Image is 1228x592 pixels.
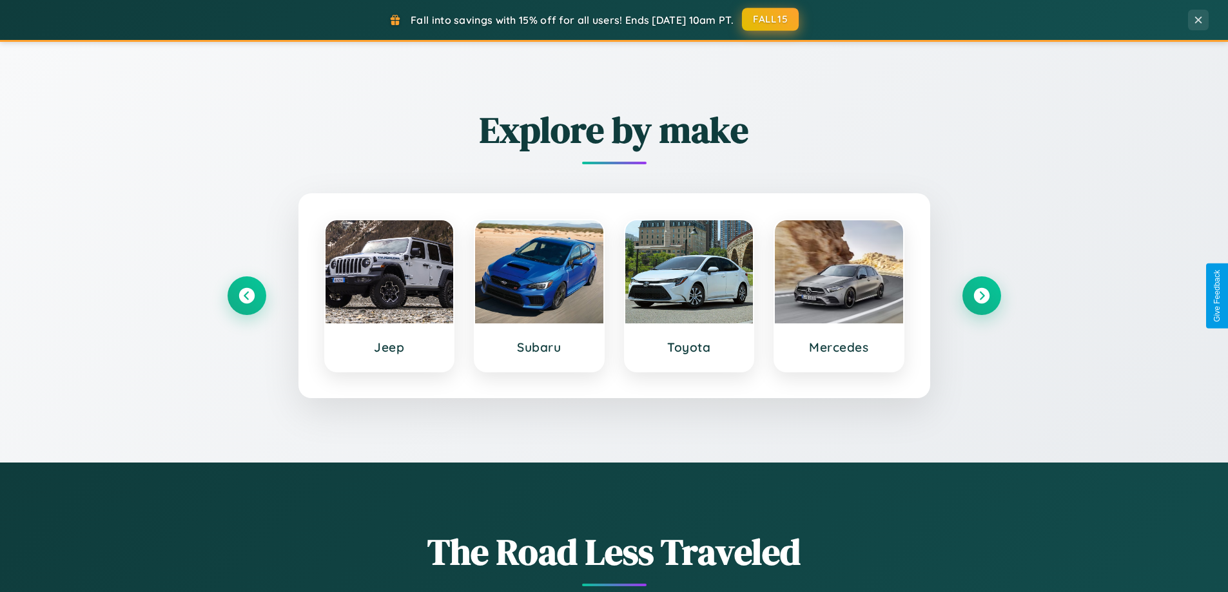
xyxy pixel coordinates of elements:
[638,339,741,355] h3: Toyota
[1213,270,1222,322] div: Give Feedback
[788,339,890,355] h3: Mercedes
[742,8,799,31] button: FALL15
[411,14,734,26] span: Fall into savings with 15% off for all users! Ends [DATE] 10am PT.
[488,339,590,355] h3: Subaru
[338,339,441,355] h3: Jeep
[228,527,1001,577] h1: The Road Less Traveled
[228,105,1001,155] h2: Explore by make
